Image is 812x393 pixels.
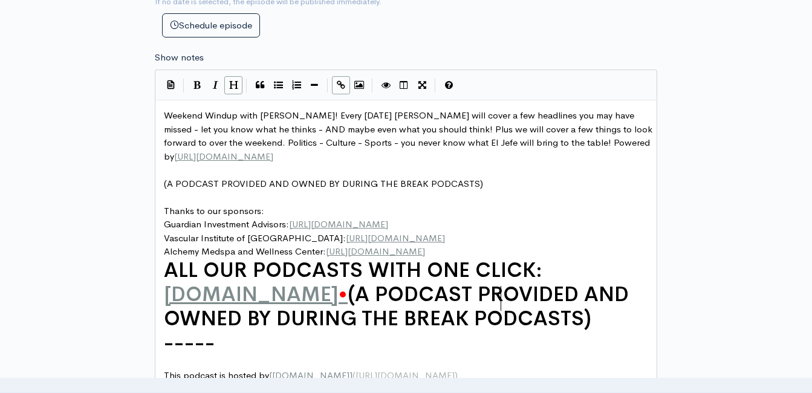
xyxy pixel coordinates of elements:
[339,282,348,307] span: \u200b
[413,76,431,94] button: Toggle Fullscreen
[272,369,349,381] span: [DOMAIN_NAME]
[377,76,395,94] button: Toggle Preview
[164,282,348,307] span: [DOMAIN_NAME]
[164,205,264,216] span: Thanks to our sponsors:
[174,151,273,162] span: [URL][DOMAIN_NAME]
[395,76,413,94] button: Toggle Side by Side
[164,369,458,381] span: This podcast is hosted by
[164,245,425,257] span: Alchemy Medspa and Wellness Center:
[356,369,455,381] span: [URL][DOMAIN_NAME]
[372,79,373,93] i: |
[287,76,305,94] button: Numbered List
[440,76,458,94] button: Markdown Guide
[435,79,436,93] i: |
[269,76,287,94] button: Generic List
[164,232,445,244] span: Vascular Institute of [GEOGRAPHIC_DATA]:
[206,76,224,94] button: Italic
[246,79,247,93] i: |
[164,109,655,162] span: Weekend Windup with [PERSON_NAME]! Every [DATE] [PERSON_NAME] will cover a few headlines you may ...
[332,76,350,94] button: Create Link
[346,232,445,244] span: [URL][DOMAIN_NAME]
[349,369,352,381] span: ]
[164,178,483,189] span: (A PODCAST PROVIDED AND OWNED BY DURING THE BREAK PODCASTS)
[251,76,269,94] button: Quote
[352,369,356,381] span: (
[164,258,542,283] span: ALL OUR PODCASTS WITH ONE CLICK:
[161,76,180,94] button: Insert Show Notes Template
[164,330,215,356] span: -----
[183,79,184,93] i: |
[224,76,242,94] button: Heading
[164,218,388,230] span: Guardian Investment Advisors:
[455,369,458,381] span: )
[188,76,206,94] button: Bold
[305,76,323,94] button: Insert Horizontal Line
[164,282,634,331] span: (A PODCAST PROVIDED AND OWNED BY DURING THE BREAK PODCASTS)
[289,218,388,230] span: [URL][DOMAIN_NAME]
[162,13,260,38] button: Schedule episode
[155,51,204,65] label: Show notes
[350,76,368,94] button: Insert Image
[327,79,328,93] i: |
[269,369,272,381] span: [
[326,245,425,257] span: [URL][DOMAIN_NAME]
